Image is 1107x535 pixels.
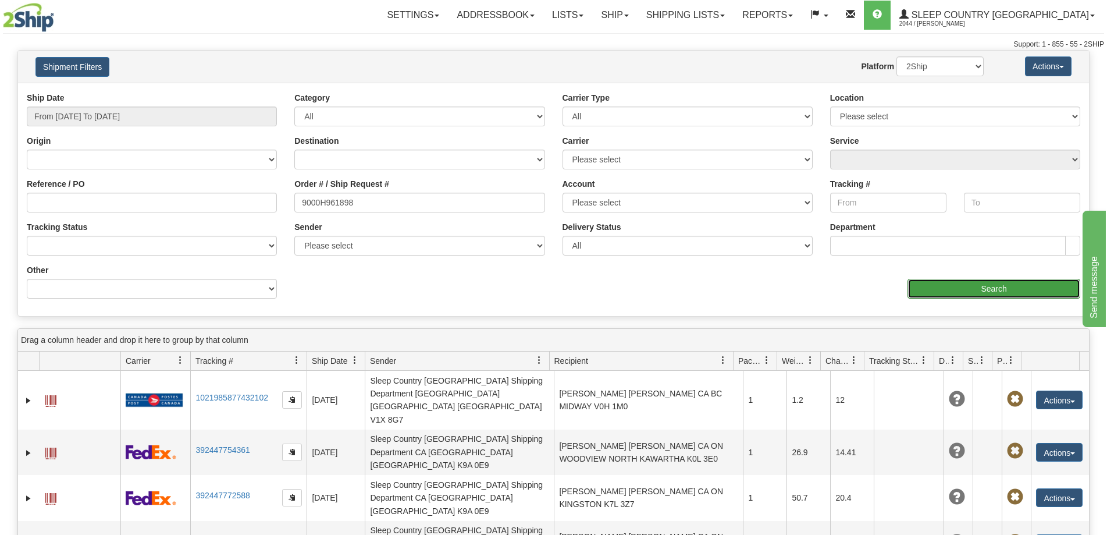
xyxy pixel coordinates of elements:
[939,355,949,367] span: Delivery Status
[899,18,987,30] span: 2044 / [PERSON_NAME]
[529,350,549,370] a: Sender filter column settings
[195,491,250,500] a: 392447772588
[909,10,1089,20] span: Sleep Country [GEOGRAPHIC_DATA]
[743,430,786,475] td: 1
[45,442,56,461] a: Label
[27,221,87,233] label: Tracking Status
[949,391,965,408] span: Unknown
[554,475,743,520] td: [PERSON_NAME] [PERSON_NAME] CA ON KINGSTON K7L 3Z7
[365,475,554,520] td: Sleep Country [GEOGRAPHIC_DATA] Shipping Department CA [GEOGRAPHIC_DATA] [GEOGRAPHIC_DATA] K9A 0E9
[378,1,448,30] a: Settings
[294,135,339,147] label: Destination
[830,193,946,212] input: From
[294,178,389,190] label: Order # / Ship Request #
[1007,391,1023,408] span: Pickup Not Assigned
[830,221,875,233] label: Department
[27,92,65,104] label: Ship Date
[35,57,109,77] button: Shipment Filters
[891,1,1104,30] a: Sleep Country [GEOGRAPHIC_DATA] 2044 / [PERSON_NAME]
[786,371,830,430] td: 1.2
[554,430,743,475] td: [PERSON_NAME] [PERSON_NAME] CA ON WOODVIEW NORTH KAWARTHA K0L 3E0
[294,92,330,104] label: Category
[830,92,864,104] label: Location
[1001,350,1021,370] a: Pickup Status filter column settings
[282,489,302,506] button: Copy to clipboard
[825,355,850,367] span: Charge
[943,350,963,370] a: Delivery Status filter column settings
[563,178,595,190] label: Account
[949,489,965,505] span: Unknown
[1025,56,1072,76] button: Actions
[638,1,734,30] a: Shipping lists
[9,7,108,21] div: Send message
[563,135,589,147] label: Carrier
[27,178,85,190] label: Reference / PO
[27,264,48,276] label: Other
[307,430,365,475] td: [DATE]
[907,279,1080,299] input: Search
[282,391,302,409] button: Copy to clipboard
[1007,443,1023,459] span: Pickup Not Assigned
[844,350,864,370] a: Charge filter column settings
[743,371,786,430] td: 1
[563,92,610,104] label: Carrier Type
[1036,391,1083,409] button: Actions
[307,371,365,430] td: [DATE]
[18,329,1089,352] div: grid grouping header
[126,393,183,408] img: 20 - Canada Post
[743,475,786,520] td: 1
[345,350,365,370] a: Ship Date filter column settings
[282,444,302,461] button: Copy to clipboard
[195,393,268,402] a: 1021985877432102
[830,178,870,190] label: Tracking #
[949,443,965,459] span: Unknown
[23,395,34,406] a: Expand
[972,350,992,370] a: Shipment Issues filter column settings
[370,355,396,367] span: Sender
[126,355,151,367] span: Carrier
[914,350,934,370] a: Tracking Status filter column settings
[126,445,176,459] img: 2 - FedEx Express®
[195,445,250,455] a: 392447754361
[365,371,554,430] td: Sleep Country [GEOGRAPHIC_DATA] Shipping Department [GEOGRAPHIC_DATA] [GEOGRAPHIC_DATA] [GEOGRAPH...
[563,221,621,233] label: Delivery Status
[312,355,347,367] span: Ship Date
[126,491,176,505] img: 2 - FedEx Express®
[782,355,806,367] span: Weight
[830,371,874,430] td: 12
[1036,443,1083,462] button: Actions
[195,355,233,367] span: Tracking #
[830,430,874,475] td: 14.41
[1036,488,1083,507] button: Actions
[365,430,554,475] td: Sleep Country [GEOGRAPHIC_DATA] Shipping Department CA [GEOGRAPHIC_DATA] [GEOGRAPHIC_DATA] K9A 0E9
[713,350,733,370] a: Recipient filter column settings
[554,355,588,367] span: Recipient
[997,355,1007,367] span: Pickup Status
[543,1,592,30] a: Lists
[1007,489,1023,505] span: Pickup Not Assigned
[964,193,1080,212] input: To
[861,61,894,72] label: Platform
[45,488,56,506] a: Label
[757,350,777,370] a: Packages filter column settings
[3,40,1104,49] div: Support: 1 - 855 - 55 - 2SHIP
[27,135,51,147] label: Origin
[448,1,543,30] a: Addressbook
[786,430,830,475] td: 26.9
[287,350,307,370] a: Tracking # filter column settings
[592,1,637,30] a: Ship
[738,355,763,367] span: Packages
[968,355,978,367] span: Shipment Issues
[45,390,56,409] a: Label
[23,493,34,504] a: Expand
[170,350,190,370] a: Carrier filter column settings
[307,475,365,520] td: [DATE]
[869,355,920,367] span: Tracking Status
[830,475,874,520] td: 20.4
[294,221,322,233] label: Sender
[830,135,859,147] label: Service
[3,3,54,32] img: logo2044.jpg
[1080,208,1106,327] iframe: chat widget
[23,447,34,459] a: Expand
[786,475,830,520] td: 50.7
